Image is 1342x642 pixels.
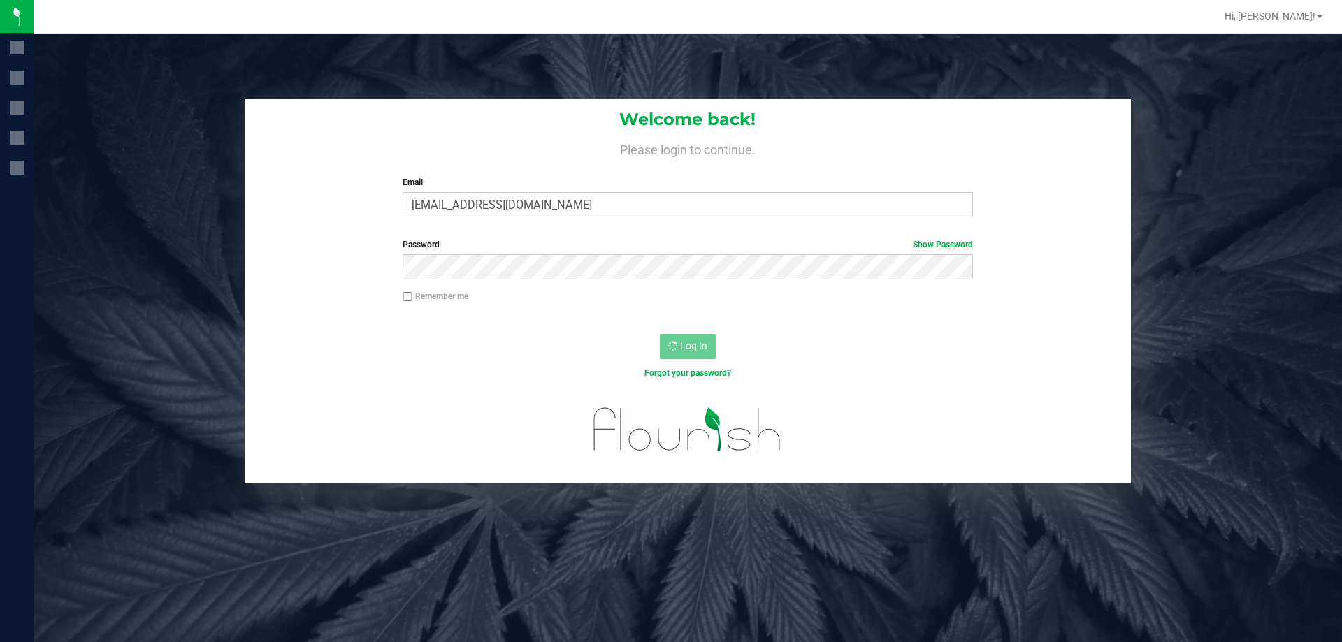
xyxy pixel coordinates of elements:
[403,290,468,302] label: Remember me
[577,394,798,465] img: flourish_logo.svg
[403,240,440,249] span: Password
[1225,10,1315,22] span: Hi, [PERSON_NAME]!
[660,334,716,359] button: Log In
[245,140,1131,156] h4: Please login to continue.
[403,176,972,189] label: Email
[403,292,412,302] input: Remember me
[245,110,1131,129] h1: Welcome back!
[644,368,731,378] a: Forgot your password?
[680,340,707,351] span: Log In
[913,240,973,249] a: Show Password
